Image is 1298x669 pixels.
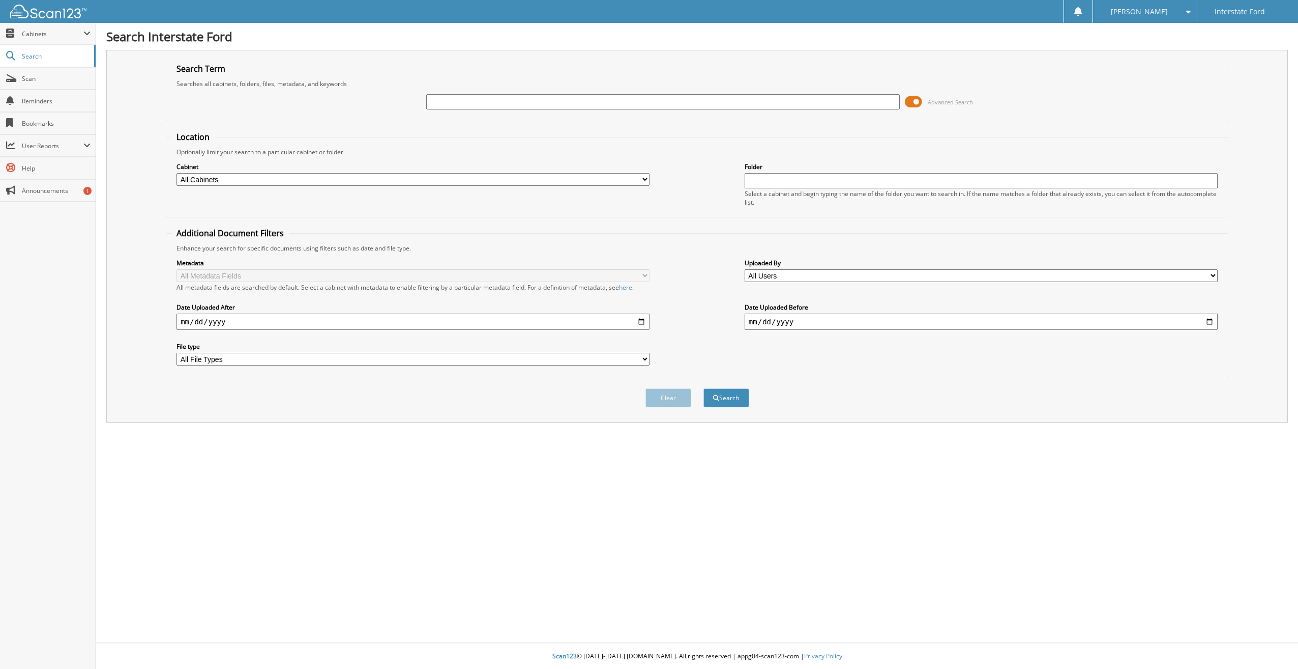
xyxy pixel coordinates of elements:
[22,74,91,83] span: Scan
[22,52,89,61] span: Search
[1111,9,1168,15] span: [PERSON_NAME]
[176,259,650,267] label: Metadata
[928,98,973,106] span: Advanced Search
[22,186,91,195] span: Announcements
[552,652,577,660] span: Scan123
[745,314,1218,330] input: end
[171,244,1223,253] div: Enhance your search for specific documents using filters such as date and file type.
[22,119,91,128] span: Bookmarks
[171,148,1223,156] div: Optionally limit your search to a particular cabinet or folder
[171,63,230,74] legend: Search Term
[22,142,83,150] span: User Reports
[1215,9,1265,15] span: Interstate Ford
[176,162,650,171] label: Cabinet
[171,79,1223,88] div: Searches all cabinets, folders, files, metadata, and keywords
[22,164,91,173] span: Help
[171,228,289,239] legend: Additional Document Filters
[745,303,1218,312] label: Date Uploaded Before
[10,5,86,18] img: scan123-logo-white.svg
[176,283,650,292] div: All metadata fields are searched by default. Select a cabinet with metadata to enable filtering b...
[106,28,1288,45] h1: Search Interstate Ford
[804,652,842,660] a: Privacy Policy
[645,388,691,407] button: Clear
[83,187,92,195] div: 1
[745,259,1218,267] label: Uploaded By
[176,342,650,351] label: File type
[745,162,1218,171] label: Folder
[171,131,215,143] legend: Location
[96,644,1298,669] div: © [DATE]-[DATE] [DOMAIN_NAME]. All rights reserved | appg04-scan123-com |
[703,388,749,407] button: Search
[22,30,83,38] span: Cabinets
[619,283,632,292] a: here
[176,314,650,330] input: start
[176,303,650,312] label: Date Uploaded After
[22,97,91,105] span: Reminders
[745,189,1218,207] div: Select a cabinet and begin typing the name of the folder you want to search in. If the name match...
